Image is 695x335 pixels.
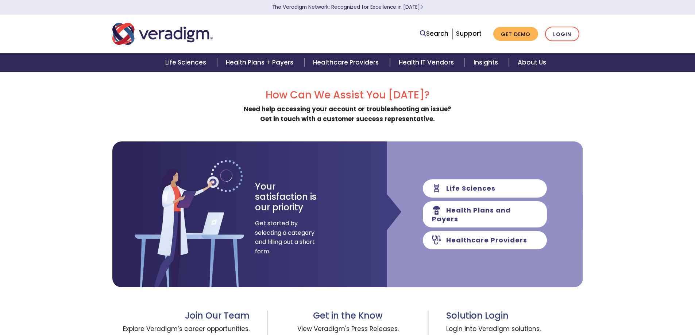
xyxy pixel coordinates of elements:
a: Insights [465,53,509,72]
h3: Get in the Know [286,311,410,321]
span: Get started by selecting a category and filling out a short form. [255,219,315,256]
a: Health IT Vendors [390,53,465,72]
span: Learn More [420,4,423,11]
strong: Need help accessing your account or troubleshooting an issue? Get in touch with a customer succes... [244,105,451,123]
a: Health Plans + Payers [217,53,304,72]
h3: Solution Login [446,311,583,321]
a: Search [420,29,448,39]
a: Healthcare Providers [304,53,390,72]
h3: Your satisfaction is our priority [255,182,330,213]
a: Life Sciences [157,53,217,72]
a: Login [545,27,579,42]
h3: Join Our Team [112,311,250,321]
h2: How Can We Assist You [DATE]? [112,89,583,101]
img: Veradigm logo [112,22,213,46]
a: Support [456,29,482,38]
a: About Us [509,53,555,72]
a: Get Demo [493,27,538,41]
a: The Veradigm Network: Recognized for Excellence in [DATE]Learn More [272,4,423,11]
